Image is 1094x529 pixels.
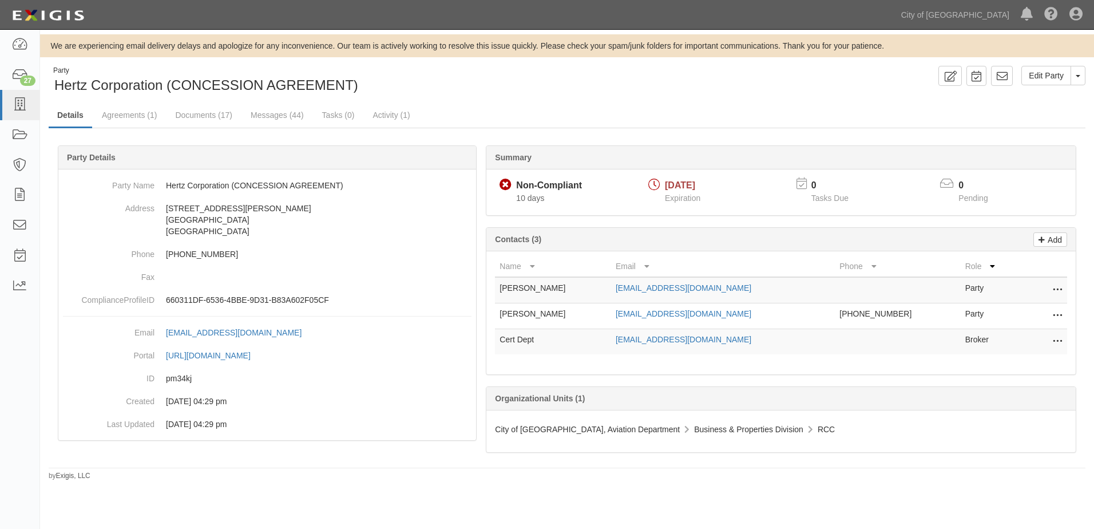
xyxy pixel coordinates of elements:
dt: Created [63,390,154,407]
dd: Hertz Corporation (CONCESSION AGREEMENT) [63,174,471,197]
a: Activity (1) [364,104,418,127]
a: Agreements (1) [93,104,165,127]
th: Phone [835,256,960,277]
a: [EMAIL_ADDRESS][DOMAIN_NAME] [616,283,751,293]
i: Help Center - Complianz [1044,8,1058,22]
b: Party Details [67,153,116,162]
dd: [STREET_ADDRESS][PERSON_NAME] [GEOGRAPHIC_DATA] [GEOGRAPHIC_DATA] [63,197,471,243]
td: Party [961,303,1021,329]
div: We are experiencing email delivery delays and apologize for any inconvenience. Our team is active... [40,40,1094,52]
th: Role [961,256,1021,277]
a: Tasks (0) [314,104,363,127]
th: Email [611,256,835,277]
div: 27 [20,76,35,86]
span: City of [GEOGRAPHIC_DATA], Aviation Department [495,425,680,434]
dt: ID [63,367,154,384]
span: Hertz Corporation (CONCESSION AGREEMENT) [54,77,358,93]
a: City of [GEOGRAPHIC_DATA] [895,3,1015,26]
dd: [PHONE_NUMBER] [63,243,471,266]
td: Party [961,277,1021,303]
img: logo-5460c22ac91f19d4615b14bd174203de0afe785f0fc80cf4dbbc73dc1793850b.png [9,5,88,26]
td: Cert Dept [495,329,611,355]
span: [DATE] [665,180,695,190]
a: Details [49,104,92,128]
a: [EMAIL_ADDRESS][DOMAIN_NAME] [616,309,751,318]
td: [PERSON_NAME] [495,277,611,303]
div: Hertz Corporation (CONCESSION AGREEMENT) [49,66,558,95]
b: Contacts (3) [495,235,541,244]
a: Documents (17) [167,104,241,127]
p: 0 [958,179,1002,192]
dt: Fax [63,266,154,283]
dd: pm34kj [63,367,471,390]
span: Since 08/15/2025 [516,194,544,203]
dt: Portal [63,344,154,361]
dd: 06/30/2023 04:29 pm [63,390,471,413]
div: Non-Compliant [516,179,582,192]
a: [URL][DOMAIN_NAME] [166,351,263,360]
a: Exigis, LLC [56,472,90,480]
a: [EMAIL_ADDRESS][DOMAIN_NAME] [166,328,314,337]
dt: ComplianceProfileID [63,289,154,306]
p: 0 [811,179,863,192]
small: by [49,471,90,481]
span: RCC [818,425,835,434]
dt: Email [63,321,154,338]
span: Business & Properties Division [694,425,803,434]
td: [PERSON_NAME] [495,303,611,329]
a: [EMAIL_ADDRESS][DOMAIN_NAME] [616,335,751,344]
a: Messages (44) [242,104,312,127]
p: Add [1045,233,1062,246]
td: Broker [961,329,1021,355]
span: Pending [958,194,988,203]
dt: Last Updated [63,413,154,430]
span: Expiration [665,194,700,203]
a: Add [1033,232,1067,247]
dt: Phone [63,243,154,260]
b: Summary [495,153,532,162]
th: Name [495,256,611,277]
dt: Address [63,197,154,214]
i: Non-Compliant [500,179,512,191]
b: Organizational Units (1) [495,394,585,403]
div: Party [53,66,358,76]
dt: Party Name [63,174,154,191]
td: [PHONE_NUMBER] [835,303,960,329]
p: 660311DF-6536-4BBE-9D31-B83A602F05CF [166,294,471,306]
dd: 06/30/2023 04:29 pm [63,413,471,436]
div: [EMAIL_ADDRESS][DOMAIN_NAME] [166,327,302,338]
span: Tasks Due [811,194,849,203]
a: Edit Party [1021,66,1071,85]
